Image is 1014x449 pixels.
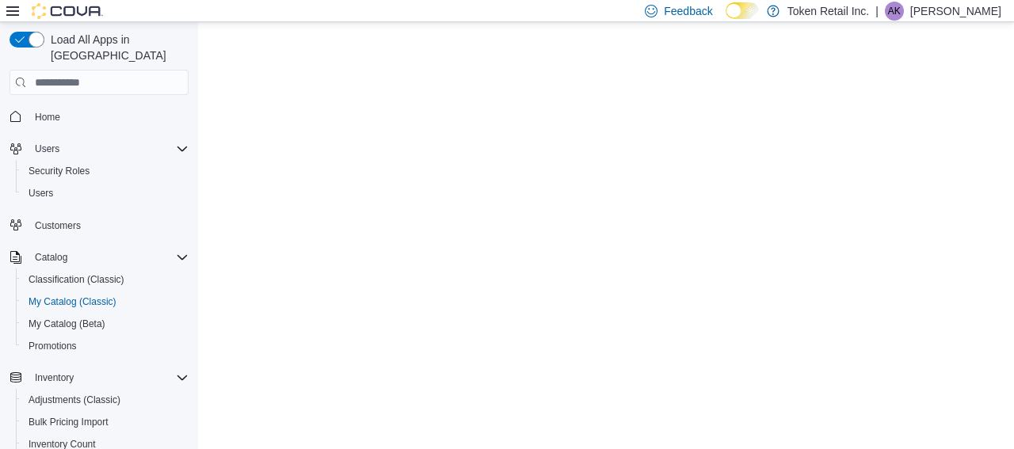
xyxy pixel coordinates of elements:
span: Classification (Classic) [29,273,124,286]
span: Catalog [35,251,67,264]
a: Bulk Pricing Import [22,413,115,432]
button: Inventory [3,367,195,389]
span: Feedback [664,3,712,19]
div: Ashish Kapoor [885,2,904,21]
span: Customers [29,215,189,235]
span: Customers [35,219,81,232]
span: Home [35,111,60,124]
span: Security Roles [22,162,189,181]
a: Customers [29,216,87,235]
span: Users [29,187,53,200]
p: | [875,2,879,21]
span: Users [35,143,59,155]
input: Dark Mode [726,2,759,19]
button: Catalog [3,246,195,268]
span: My Catalog (Beta) [22,314,189,333]
button: My Catalog (Beta) [16,313,195,335]
span: Inventory [29,368,189,387]
a: Promotions [22,337,83,356]
span: My Catalog (Beta) [29,318,105,330]
button: My Catalog (Classic) [16,291,195,313]
span: Load All Apps in [GEOGRAPHIC_DATA] [44,32,189,63]
button: Catalog [29,248,74,267]
a: Home [29,108,67,127]
span: Promotions [22,337,189,356]
p: Token Retail Inc. [787,2,870,21]
a: Users [22,184,59,203]
span: Bulk Pricing Import [29,416,109,428]
button: Users [3,138,195,160]
button: Security Roles [16,160,195,182]
button: Users [29,139,66,158]
span: Home [29,106,189,126]
span: Users [29,139,189,158]
span: Catalog [29,248,189,267]
span: Users [22,184,189,203]
button: Adjustments (Classic) [16,389,195,411]
a: Security Roles [22,162,96,181]
span: My Catalog (Classic) [22,292,189,311]
span: Promotions [29,340,77,352]
span: Adjustments (Classic) [22,390,189,409]
a: My Catalog (Beta) [22,314,112,333]
button: Bulk Pricing Import [16,411,195,433]
a: My Catalog (Classic) [22,292,123,311]
span: Inventory [35,371,74,384]
span: AK [888,2,901,21]
span: Security Roles [29,165,90,177]
button: Classification (Classic) [16,268,195,291]
span: Bulk Pricing Import [22,413,189,432]
img: Cova [32,3,103,19]
a: Classification (Classic) [22,270,131,289]
span: Classification (Classic) [22,270,189,289]
button: Users [16,182,195,204]
span: Adjustments (Classic) [29,394,120,406]
button: Promotions [16,335,195,357]
span: My Catalog (Classic) [29,295,116,308]
button: Inventory [29,368,80,387]
button: Customers [3,214,195,237]
p: [PERSON_NAME] [910,2,1001,21]
a: Adjustments (Classic) [22,390,127,409]
button: Home [3,105,195,127]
